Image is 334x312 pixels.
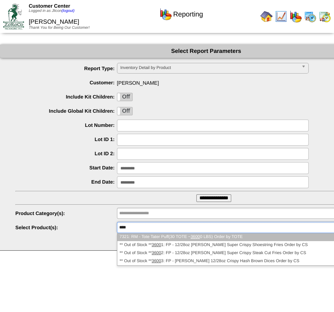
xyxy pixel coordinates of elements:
label: Off [117,93,133,101]
img: calendarprod.gif [304,10,316,23]
span: Logged in as Jlicon [29,9,75,13]
label: Off [117,107,133,115]
img: graph.gif [290,10,302,23]
span: Inventory Detail by Product [120,63,298,72]
img: graph.gif [160,8,172,20]
em: 3600 [152,259,161,263]
span: Reporting [173,10,203,18]
em: 3600 [191,235,200,239]
div: OnOff [117,93,133,101]
a: (logout) [62,9,75,13]
label: End Date: [15,179,117,185]
label: Product Category(s): [15,210,117,216]
label: Include Global Kit Children: [15,108,117,114]
img: ZoRoCo_Logo(Green%26Foil)%20jpg.webp [3,3,24,29]
label: Report Type: [15,66,117,71]
span: Customer Center [29,3,70,9]
div: OnOff [117,107,133,115]
label: Lot ID 2: [15,151,117,156]
label: Customer: [15,80,117,85]
label: Select Product(s): [15,225,117,230]
span: Thank You for Being Our Customer! [29,26,90,30]
em: 3600 [152,243,161,247]
em: 3600 [152,251,161,255]
label: Lot ID 1: [15,136,117,142]
label: Start Date: [15,165,117,171]
img: line_graph.gif [275,10,287,23]
img: calendarinout.gif [319,10,331,23]
span: [PERSON_NAME] [29,19,79,25]
label: Include Kit Children: [15,94,117,100]
label: Lot Number: [15,122,117,128]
